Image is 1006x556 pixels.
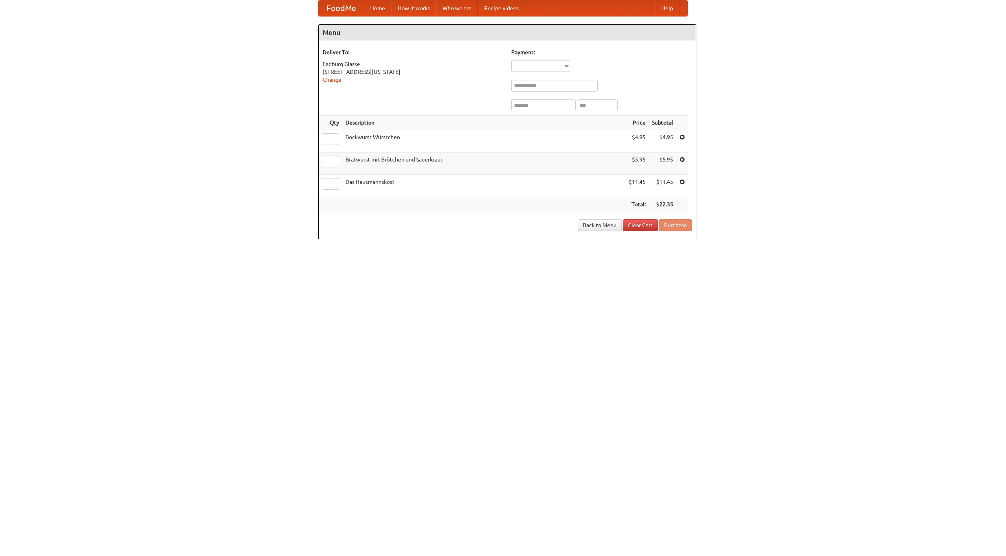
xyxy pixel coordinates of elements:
[323,68,503,76] div: [STREET_ADDRESS][US_STATE]
[342,152,626,175] td: Bratwurst mit Brötchen und Sauerkraut
[342,116,626,130] th: Description
[319,116,342,130] th: Qty
[342,175,626,197] td: Das Hausmannskost
[655,0,679,16] a: Help
[626,197,649,212] th: Total:
[511,48,692,56] h5: Payment:
[364,0,391,16] a: Home
[478,0,525,16] a: Recipe videos
[436,0,478,16] a: Who we are
[342,130,626,152] td: Bockwurst Würstchen
[626,152,649,175] td: $5.95
[649,152,676,175] td: $5.95
[626,130,649,152] td: $4.95
[659,219,692,231] button: Purchase
[319,0,364,16] a: FoodMe
[649,197,676,212] th: $22.35
[649,130,676,152] td: $4.95
[649,175,676,197] td: $11.45
[323,77,341,83] a: Change
[391,0,436,16] a: How it works
[323,60,503,68] div: Eadburg Glasse
[649,116,676,130] th: Subtotal
[578,219,622,231] a: Back to Menu
[626,175,649,197] td: $11.45
[319,25,696,40] h4: Menu
[623,219,658,231] a: Clear Cart
[626,116,649,130] th: Price
[323,48,503,56] h5: Deliver To:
